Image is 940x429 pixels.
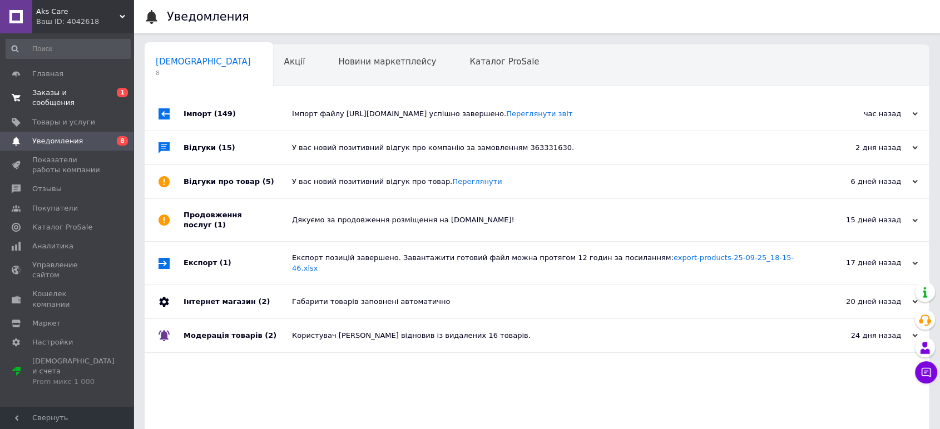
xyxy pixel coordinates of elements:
[807,331,918,341] div: 24 дня назад
[469,57,539,67] span: Каталог ProSale
[219,143,235,152] span: (15)
[32,377,115,387] div: Prom микс 1 000
[258,297,270,306] span: (2)
[32,88,103,108] span: Заказы и сообщения
[32,318,61,328] span: Маркет
[184,131,292,164] div: Відгуки
[184,242,292,284] div: Експорт
[6,39,131,59] input: Поиск
[506,109,572,118] a: Переглянути звіт
[292,253,807,273] div: Експорт позицій завершено. Завантажити готовий файл можна протягом 12 годин за посиланням:
[214,109,236,118] span: (149)
[32,136,83,146] span: Уведомления
[265,331,276,340] span: (2)
[167,10,249,23] h1: Уведомления
[32,260,103,280] span: Управление сайтом
[32,289,103,309] span: Кошелек компании
[292,253,794,272] a: export-products-25-09-25_18-15-46.xlsx
[32,356,115,387] span: [DEMOGRAPHIC_DATA] и счета
[156,57,251,67] span: [DEMOGRAPHIC_DATA]
[807,177,918,187] div: 6 дней назад
[32,184,62,194] span: Отзывы
[915,361,937,383] button: Чат с покупателем
[117,136,128,146] span: 8
[452,177,502,186] a: Переглянути
[36,7,120,17] span: Aks Care
[32,222,92,232] span: Каталог ProSale
[184,199,292,241] div: Продовження послуг
[32,155,103,175] span: Показатели работы компании
[807,143,918,153] div: 2 дня назад
[807,258,918,268] div: 17 дней назад
[292,215,807,225] div: Дякуємо за продовження розміщення на [DOMAIN_NAME]!
[184,319,292,352] div: Модерація товарів
[184,165,292,198] div: Відгуки про товар
[36,17,133,27] div: Ваш ID: 4042618
[117,88,128,97] span: 1
[214,221,226,229] span: (1)
[32,203,78,213] span: Покупатели
[807,297,918,307] div: 20 дней назад
[156,69,251,77] span: 8
[32,117,95,127] span: Товары и услуги
[292,331,807,341] div: Користувач [PERSON_NAME] відновив із видалених 16 товарів.
[292,297,807,307] div: Габарити товарів заповнені автоматично
[220,258,231,267] span: (1)
[32,241,73,251] span: Аналитика
[338,57,436,67] span: Новини маркетплейсу
[807,215,918,225] div: 15 дней назад
[292,177,807,187] div: У вас новий позитивний відгук про товар.
[292,109,807,119] div: Імпорт файлу [URL][DOMAIN_NAME] успішно завершено.
[32,337,73,347] span: Настройки
[184,285,292,318] div: Інтернет магазин
[284,57,305,67] span: Акції
[184,97,292,131] div: Імпорт
[292,143,807,153] div: У вас новий позитивний відгук про компанію за замовленням 363331630.
[807,109,918,119] div: час назад
[263,177,274,186] span: (5)
[32,69,63,79] span: Главная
